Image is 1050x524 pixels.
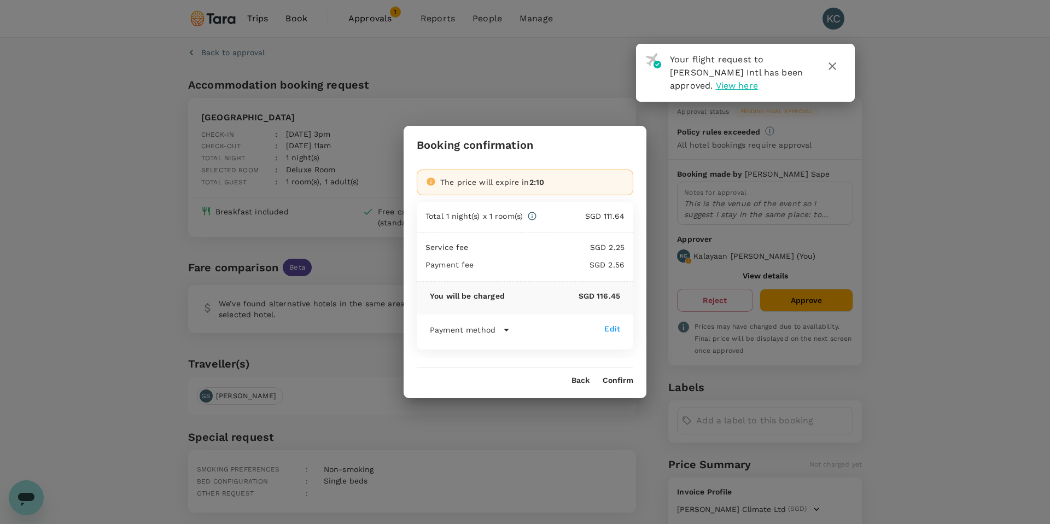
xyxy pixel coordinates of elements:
p: Payment fee [425,259,474,270]
p: Total 1 night(s) x 1 room(s) [425,211,523,222]
button: Back [571,376,590,385]
div: Edit [604,323,620,334]
p: SGD 111.64 [537,211,625,222]
p: You will be charged [430,290,505,301]
img: flight-approved [645,53,661,68]
span: 2:10 [529,178,545,187]
p: Service fee [425,242,469,253]
h3: Booking confirmation [417,139,533,152]
p: SGD 2.56 [474,259,625,270]
button: Confirm [603,376,633,385]
p: SGD 2.25 [469,242,625,253]
span: View here [716,80,758,91]
span: Your flight request to [PERSON_NAME] Intl has been approved. [670,54,803,91]
p: Payment method [430,324,495,335]
p: SGD 116.45 [505,290,620,301]
div: The price will expire in [440,177,624,188]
